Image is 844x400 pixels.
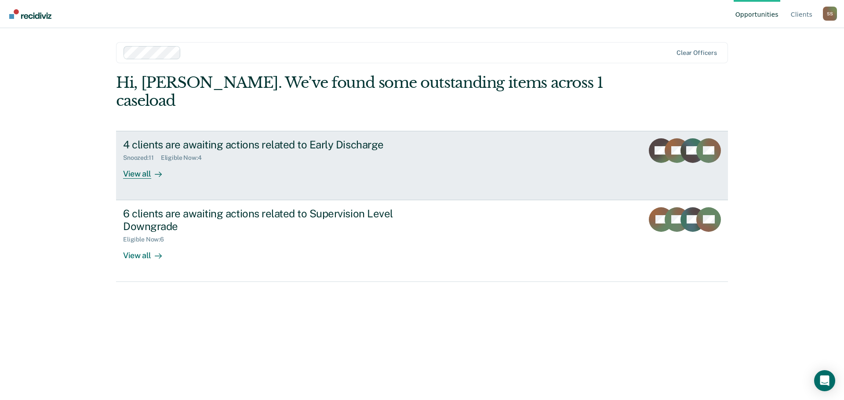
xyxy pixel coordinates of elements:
div: Clear officers [677,49,717,57]
div: Hi, [PERSON_NAME]. We’ve found some outstanding items across 1 caseload [116,74,606,110]
div: Eligible Now : 4 [161,154,209,162]
div: View all [123,243,172,260]
a: 6 clients are awaiting actions related to Supervision Level DowngradeEligible Now:6View all [116,200,728,282]
a: 4 clients are awaiting actions related to Early DischargeSnoozed:11Eligible Now:4View all [116,131,728,200]
div: S S [823,7,837,21]
div: Eligible Now : 6 [123,236,171,243]
img: Recidiviz [9,9,51,19]
div: View all [123,162,172,179]
div: Snoozed : 11 [123,154,161,162]
div: 4 clients are awaiting actions related to Early Discharge [123,138,432,151]
div: 6 clients are awaiting actions related to Supervision Level Downgrade [123,207,432,233]
button: Profile dropdown button [823,7,837,21]
div: Open Intercom Messenger [814,370,835,391]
